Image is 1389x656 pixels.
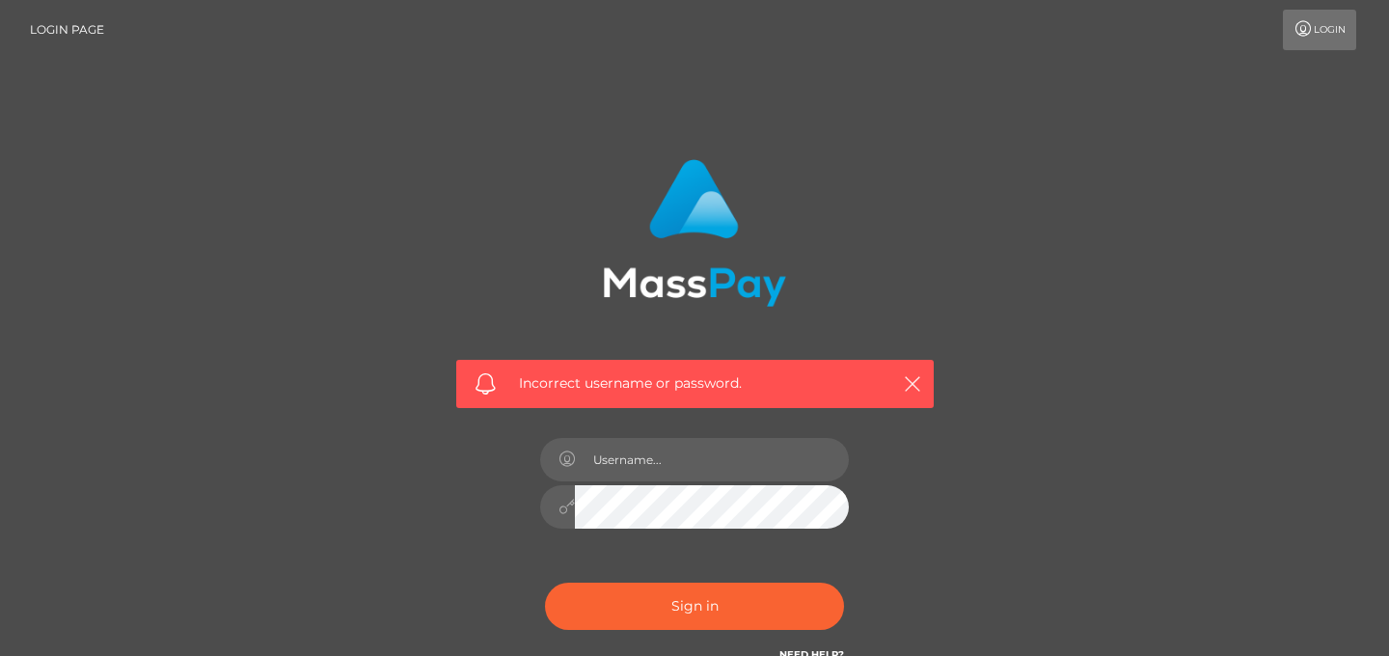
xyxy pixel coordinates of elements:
[575,438,849,481] input: Username...
[603,159,786,307] img: MassPay Login
[1283,10,1356,50] a: Login
[30,10,104,50] a: Login Page
[545,583,844,630] button: Sign in
[519,373,871,394] span: Incorrect username or password.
